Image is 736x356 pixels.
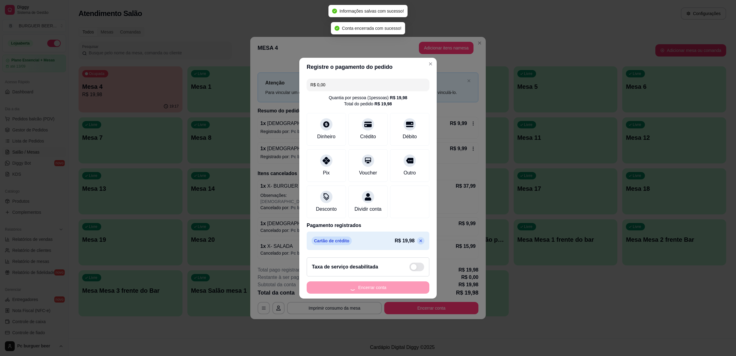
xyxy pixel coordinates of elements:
button: Close [426,59,435,69]
h2: Taxa de serviço desabilitada [312,263,378,271]
span: Conta encerrada com sucesso! [342,26,401,31]
div: Crédito [360,133,376,140]
span: check-circle [332,9,337,14]
div: Pix [323,169,330,177]
span: check-circle [335,26,339,31]
p: Cartão de crédito [312,237,352,245]
div: Dividir conta [355,205,381,213]
input: Ex.: hambúrguer de cordeiro [310,79,426,91]
p: Pagamento registrados [307,222,429,229]
p: R$ 19,98 [395,237,415,245]
div: Quantia por pessoa ( 1 pessoas) [329,95,407,101]
div: Dinheiro [317,133,335,140]
div: R$ 19,98 [390,95,407,101]
div: R$ 19,98 [374,101,392,107]
div: Outro [404,169,416,177]
span: Informações salvas com sucesso! [339,9,404,14]
div: Desconto [316,205,337,213]
header: Registre o pagamento do pedido [299,58,437,76]
div: Voucher [359,169,377,177]
div: Débito [403,133,417,140]
div: Total do pedido [344,101,392,107]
